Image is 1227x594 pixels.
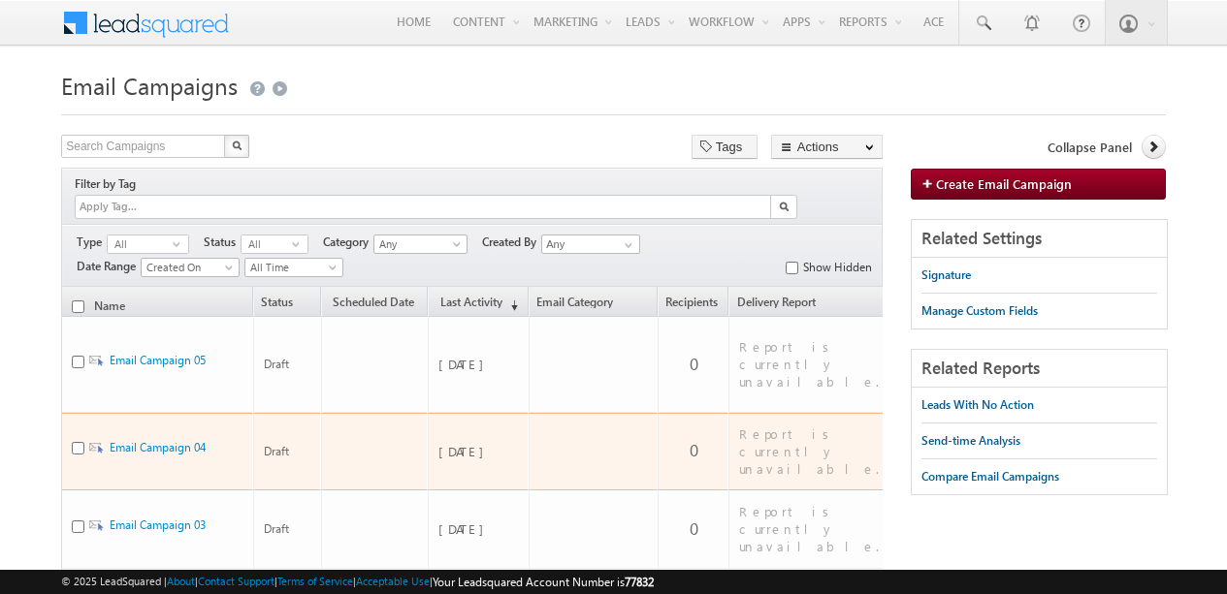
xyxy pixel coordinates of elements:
[614,235,638,255] a: Show All Items
[739,503,879,555] div: Report is currently unavailable.
[690,439,698,461] a: 0
[61,70,238,101] span: Email Campaigns
[921,177,936,189] img: add_icon.png
[921,459,1059,494] a: Compare Email Campaigns
[936,175,1072,192] span: Create Email Campaign
[142,259,234,276] span: Created On
[692,135,758,159] button: Tags
[625,575,654,589] span: 77832
[204,234,241,251] span: Status
[72,300,84,313] input: Check all records
[110,353,206,367] a: Email Campaign 05
[921,302,1038,320] div: Manage Custom Fields
[771,135,883,159] button: Actions
[173,239,188,248] span: select
[87,298,135,313] a: Name
[921,294,1038,328] a: Manage Custom Fields
[244,258,343,277] a: All Time
[167,575,195,587] a: About
[322,297,427,316] a: Scheduled Date
[438,356,520,373] span: [DATE]
[921,423,1020,458] a: Send-time Analysis
[75,173,143,195] div: Filter by Tag
[739,425,879,478] div: Report is currently unavailable.
[921,468,1059,485] div: Compare Email Campaigns
[690,517,698,540] a: 0
[264,443,312,460] span: Draft
[373,234,468,254] a: Any
[374,235,463,253] span: Any
[911,169,1166,200] a: Create Email Campaign
[323,234,373,251] span: Category
[264,520,312,538] span: Draft
[356,575,430,587] a: Acceptable Use
[803,259,872,276] label: Show Hidden
[438,520,520,538] span: [DATE]
[61,573,654,591] span: © 2025 LeadSquared | | | | |
[737,297,834,308] span: Delivery Report
[921,432,1020,450] div: Send-time Analysis
[921,258,971,293] a: Signature
[739,338,879,391] div: Report is currently unavailable.
[921,266,971,284] div: Signature
[436,297,502,308] span: Last Activity
[429,297,528,316] a: Last Activity(sorted descending)
[77,234,107,251] span: Type
[254,297,320,316] a: Status
[108,235,173,253] span: All
[921,396,1034,414] div: Leads With No Action
[77,258,141,275] span: Date Range
[690,353,698,375] a: 0
[433,575,654,589] span: Your Leadsquared Account Number is
[110,440,206,454] a: Email Campaign 04
[329,297,417,308] span: Scheduled Date
[141,258,240,277] a: Created On
[242,235,292,253] span: All
[502,297,518,313] span: (sorted descending)
[1048,139,1132,156] span: Collapse Panel
[912,220,1167,258] div: Related Settings
[110,517,206,532] a: Email Campaign 03
[264,356,312,373] span: Draft
[245,259,338,276] span: All Time
[482,234,541,251] span: Created By
[779,202,789,211] img: Search
[541,234,640,254] input: Type to Search
[277,575,353,587] a: Terms of Service
[921,388,1034,422] a: Leads With No Action
[78,199,193,215] input: Apply Tag...
[912,350,1167,388] div: Related Reports
[536,297,633,308] span: Email Category
[438,443,520,460] span: [DATE]
[198,575,274,587] a: Contact Support
[292,239,307,248] span: select
[659,297,727,316] a: Recipients
[232,141,242,150] img: Search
